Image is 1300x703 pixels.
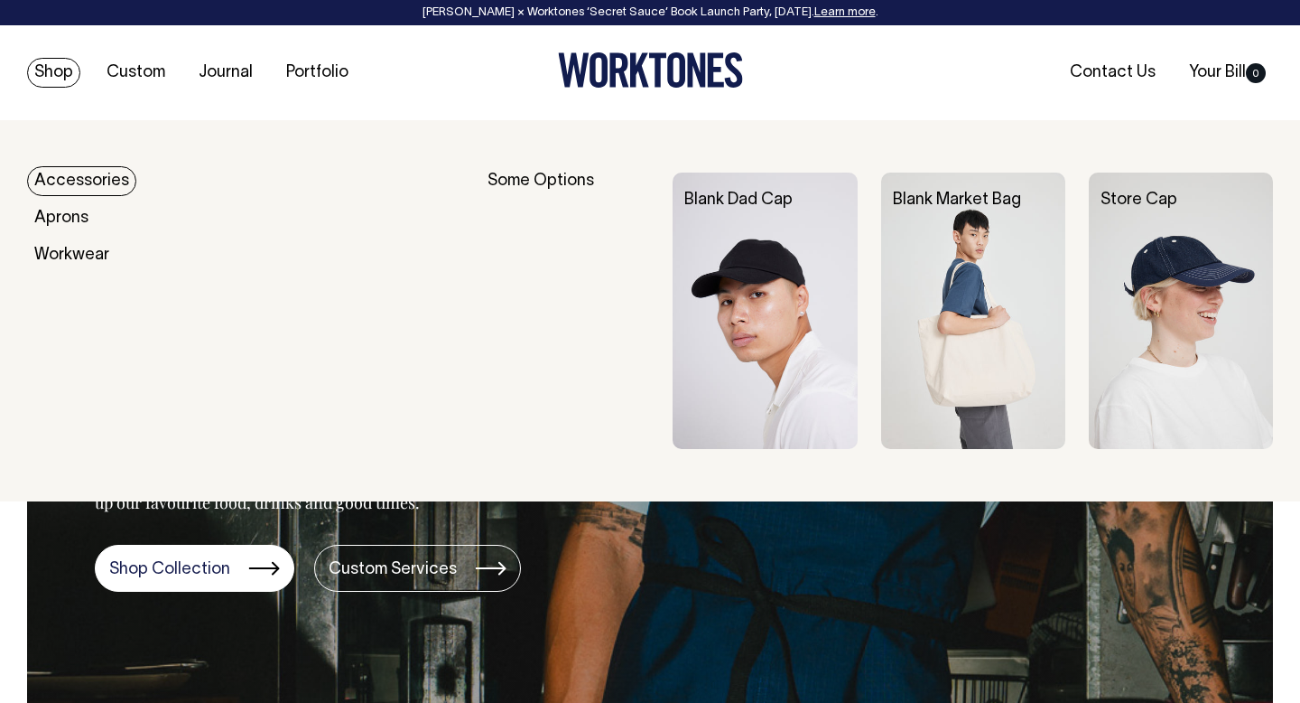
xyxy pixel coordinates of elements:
[27,203,96,233] a: Aprons
[814,7,876,18] a: Learn more
[684,192,793,208] a: Blank Dad Cap
[881,173,1065,449] img: Blank Market Bag
[279,58,356,88] a: Portfolio
[191,58,260,88] a: Journal
[27,240,116,270] a: Workwear
[487,173,649,449] div: Some Options
[99,58,172,88] a: Custom
[27,58,80,88] a: Shop
[1100,192,1177,208] a: Store Cap
[893,192,1021,208] a: Blank Market Bag
[1089,173,1273,449] img: Store Cap
[1182,58,1273,88] a: Your Bill0
[27,166,136,196] a: Accessories
[95,545,294,592] a: Shop Collection
[1246,63,1266,83] span: 0
[673,173,857,449] img: Blank Dad Cap
[314,545,521,592] a: Custom Services
[1063,58,1163,88] a: Contact Us
[18,6,1282,19] div: [PERSON_NAME] × Worktones ‘Secret Sauce’ Book Launch Party, [DATE]. .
